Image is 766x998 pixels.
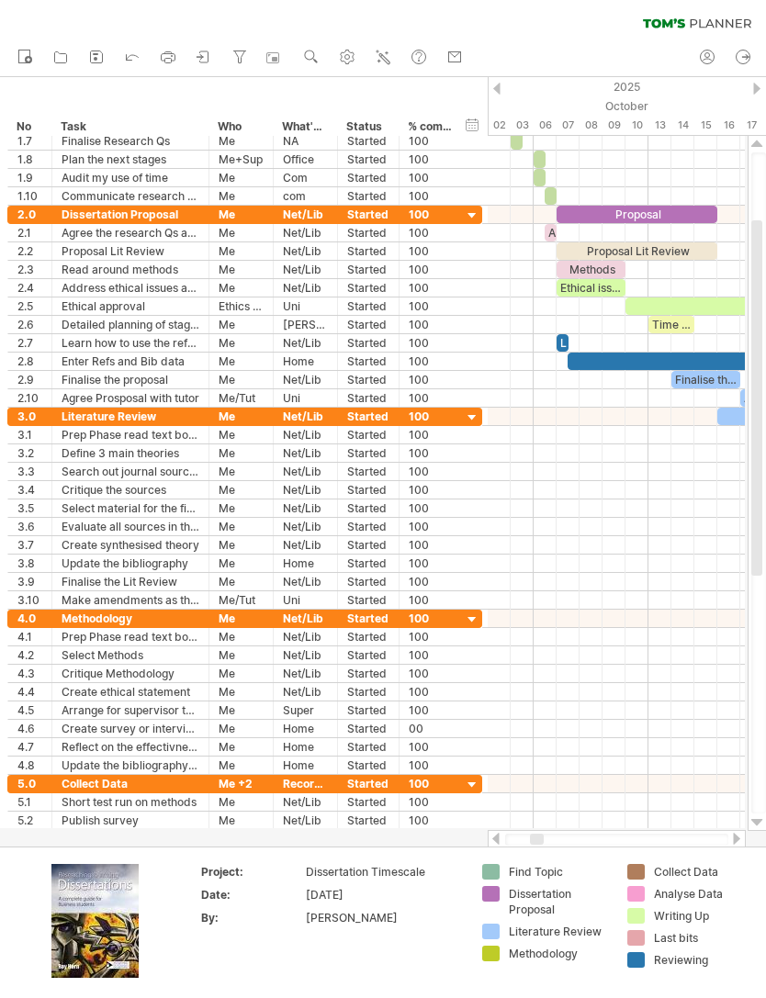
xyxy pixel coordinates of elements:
div: Net/Lib [283,426,328,443]
div: com [283,187,328,205]
div: Started [347,665,389,682]
div: Net/Lib [283,481,328,499]
div: 3.7 [17,536,42,554]
div: Started [347,371,389,388]
div: Collect Data [62,775,199,792]
div: Recorder [283,775,328,792]
div: Com [283,169,328,186]
div: Me [219,701,264,719]
div: Net/Lib [283,371,328,388]
div: Started [347,499,389,517]
div: Tuesday, 7 October 2025 [557,116,580,135]
div: 4.4 [17,683,42,701]
div: Reviewing [654,952,754,968]
div: Wednesday, 8 October 2025 [580,116,603,135]
div: Wednesday, 15 October 2025 [694,116,717,135]
div: Last bits [654,930,754,946]
div: Status [346,118,389,136]
div: Home [283,555,328,572]
div: 100 [409,371,453,388]
div: Prep Phase read text books [62,426,199,443]
div: 100 [409,297,453,315]
div: 100 [409,334,453,352]
div: Me [219,536,264,554]
div: Me [219,242,264,260]
div: Critique the sources [62,481,199,499]
div: Create survey or interview schedule [62,720,199,737]
div: Detailed planning of stages [62,316,199,333]
div: Methods [557,261,625,278]
div: 4.2 [17,646,42,664]
div: Dissertation Proposal [509,886,609,917]
div: Agree Prosposal with tutor [62,389,199,407]
div: Me/Tut [219,591,264,609]
div: 2.6 [17,316,42,333]
div: Audit my use of time [62,169,199,186]
div: 100 [409,701,453,719]
div: Net/Lib [283,628,328,645]
div: 100 [409,187,453,205]
div: Net/Lib [283,793,328,811]
div: Me [219,206,264,223]
div: Proposal Lit Review [62,242,199,260]
div: Friday, 3 October 2025 [511,116,534,135]
div: Thursday, 9 October 2025 [603,116,625,135]
div: Me [219,499,264,517]
div: Select material for the final Lit Review [62,499,199,517]
div: Me [219,279,264,297]
div: Started [347,610,389,627]
div: Project: [201,864,302,880]
div: Update the bibliography and write up the methodology section [62,757,199,774]
div: Select Methods [62,646,199,664]
div: Agree RQs [545,224,557,241]
div: Started [347,279,389,297]
div: Finalise Research Qs [62,132,199,150]
div: Me [219,353,264,370]
div: Uni [283,591,328,609]
div: Me +2 [219,775,264,792]
div: 4.1 [17,628,42,645]
div: Thursday, 2 October 2025 [488,116,511,135]
div: Dissertation Timescale [306,864,460,880]
div: Net/Lib [283,499,328,517]
div: 100 [409,353,453,370]
div: Net/Lib [283,206,328,223]
div: Reflect on the effectivness of the method [62,738,199,756]
div: Started [347,591,389,609]
div: 100 [409,665,453,682]
div: Me [219,316,264,333]
div: Started [347,297,389,315]
div: Started [347,481,389,499]
div: Home [283,738,328,756]
div: Me [219,793,264,811]
div: Started [347,132,389,150]
div: Net/Lib [283,279,328,297]
div: Collect Data [654,864,754,880]
div: Started [347,316,389,333]
div: Started [347,242,389,260]
div: 2.0 [17,206,42,223]
div: By: [201,910,302,925]
div: Net/Lib [283,408,328,425]
div: Started [347,775,389,792]
div: Started [347,408,389,425]
div: Create ethical statement [62,683,199,701]
div: Started [347,738,389,756]
div: Started [347,169,389,186]
div: [PERSON_NAME] [306,910,460,925]
div: Started [347,812,389,829]
div: Date: [201,887,302,903]
div: Me [219,371,264,388]
div: 100 [409,444,453,462]
div: Started [347,444,389,462]
div: Started [347,261,389,278]
div: 100 [409,408,453,425]
div: Uni [283,389,328,407]
div: 4.8 [17,757,42,774]
div: Friday, 10 October 2025 [625,116,648,135]
div: Me [219,683,264,701]
div: Dissertation Proposal [62,206,199,223]
div: Started [347,757,389,774]
div: Me [219,444,264,462]
div: 1.7 [17,132,42,150]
